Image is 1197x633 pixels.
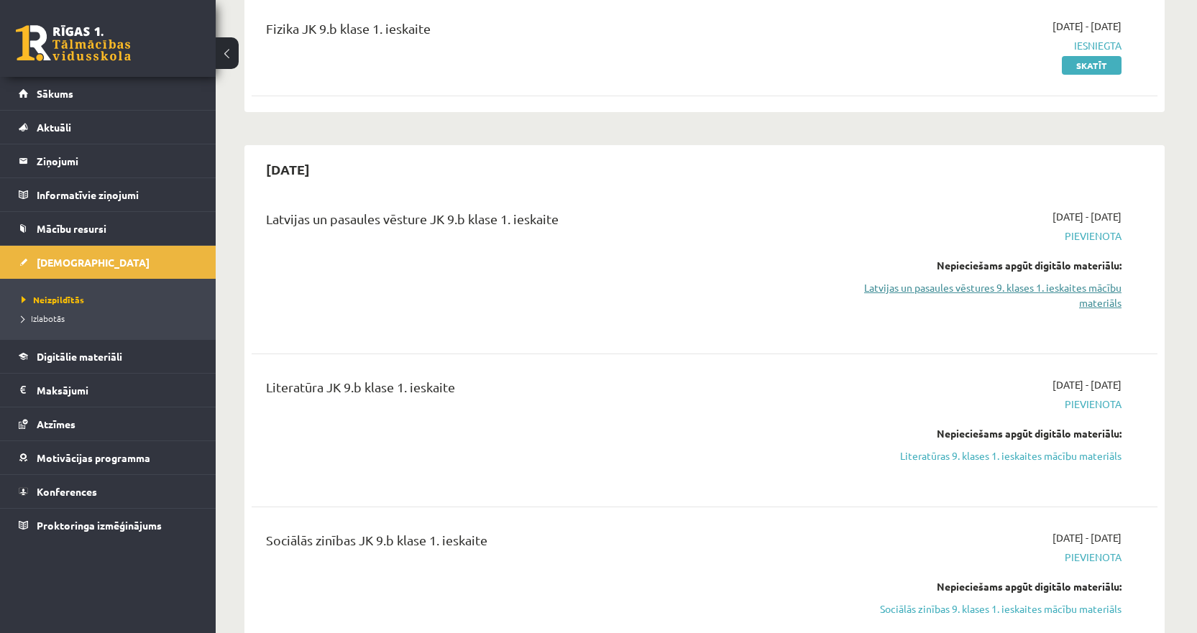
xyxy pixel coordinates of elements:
legend: Ziņojumi [37,144,198,177]
a: Proktoringa izmēģinājums [19,509,198,542]
span: Konferences [37,485,97,498]
span: [DATE] - [DATE] [1052,377,1122,392]
span: Pievienota [850,397,1122,412]
a: Sociālās zinības 9. klases 1. ieskaites mācību materiāls [850,601,1122,616]
div: Latvijas un pasaules vēsture JK 9.b klase 1. ieskaite [266,209,829,236]
a: Atzīmes [19,407,198,440]
a: Sākums [19,77,198,110]
span: Iesniegta [850,38,1122,53]
a: Aktuāli [19,111,198,144]
span: Pievienota [850,228,1122,244]
span: Neizpildītās [22,294,84,305]
span: Motivācijas programma [37,451,150,464]
span: Proktoringa izmēģinājums [37,519,162,532]
h2: [DATE] [252,152,324,186]
div: Nepieciešams apgūt digitālo materiālu: [850,426,1122,441]
span: Aktuāli [37,121,71,134]
a: Izlabotās [22,312,201,325]
a: Maksājumi [19,374,198,407]
span: Izlabotās [22,313,65,324]
span: Sākums [37,87,73,100]
a: Ziņojumi [19,144,198,177]
div: Literatūra JK 9.b klase 1. ieskaite [266,377,829,404]
span: Pievienota [850,550,1122,565]
span: [DATE] - [DATE] [1052,19,1122,34]
span: [DEMOGRAPHIC_DATA] [37,256,150,269]
span: [DATE] - [DATE] [1052,209,1122,224]
a: Latvijas un pasaules vēstures 9. klases 1. ieskaites mācību materiāls [850,280,1122,310]
span: [DATE] - [DATE] [1052,530,1122,545]
span: Digitālie materiāli [37,350,122,363]
legend: Maksājumi [37,374,198,407]
div: Sociālās zinības JK 9.b klase 1. ieskaite [266,530,829,557]
span: Atzīmes [37,417,75,430]
a: Informatīvie ziņojumi [19,178,198,211]
div: Nepieciešams apgūt digitālo materiālu: [850,579,1122,594]
a: Konferences [19,475,198,508]
a: Mācību resursi [19,212,198,245]
div: Nepieciešams apgūt digitālo materiālu: [850,258,1122,273]
a: [DEMOGRAPHIC_DATA] [19,246,198,279]
a: Skatīt [1062,56,1122,75]
span: Mācību resursi [37,222,106,235]
a: Digitālie materiāli [19,340,198,373]
a: Motivācijas programma [19,441,198,474]
div: Fizika JK 9.b klase 1. ieskaite [266,19,829,45]
a: Literatūras 9. klases 1. ieskaites mācību materiāls [850,448,1122,463]
a: Neizpildītās [22,293,201,306]
a: Rīgas 1. Tālmācības vidusskola [16,25,131,61]
legend: Informatīvie ziņojumi [37,178,198,211]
